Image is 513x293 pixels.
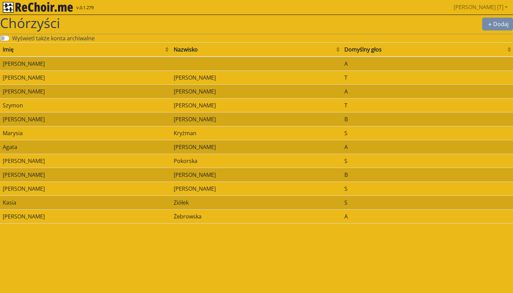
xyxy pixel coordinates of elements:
[342,98,513,112] td: T
[342,112,513,126] td: B
[174,88,216,95] span: [PERSON_NAME]
[3,45,163,54] div: Imię
[487,21,493,28] svg: plus
[344,45,506,54] div: Domyślny głos
[174,129,196,137] span: Kryżman
[3,74,45,81] span: [PERSON_NAME]
[3,213,45,220] span: [PERSON_NAME]
[342,57,513,71] td: A
[3,2,73,13] img: rekłajer mi
[482,18,513,30] button: plusDodaj
[174,45,334,54] div: Nazwisko
[174,185,216,192] span: [PERSON_NAME]
[342,168,513,182] td: B
[174,213,202,220] span: Żebrowska
[174,74,216,81] span: [PERSON_NAME]
[342,154,513,168] td: S
[3,88,45,95] span: [PERSON_NAME]
[3,185,45,192] span: [PERSON_NAME]
[3,157,45,165] span: [PERSON_NAME]
[174,157,197,165] span: Pokorska
[3,129,23,137] span: Marysia
[3,199,16,206] span: Kasia
[174,143,216,151] span: [PERSON_NAME]
[342,209,513,223] td: A
[3,116,45,123] span: [PERSON_NAME]
[342,84,513,98] td: A
[342,140,513,154] td: A
[342,70,513,84] td: T
[3,171,45,179] span: [PERSON_NAME]
[342,195,513,209] td: S
[174,102,216,109] span: [PERSON_NAME]
[174,116,216,123] span: [PERSON_NAME]
[451,0,510,14] a: [PERSON_NAME] [T]
[342,182,513,195] td: S
[3,60,45,67] span: [PERSON_NAME]
[342,126,513,140] td: S
[12,34,95,42] label: Wyświetl także konta archiwalne
[174,199,189,206] span: Ziółek
[174,171,216,179] span: [PERSON_NAME]
[3,143,17,151] span: Agata
[3,102,23,109] span: Szymon
[76,4,94,11] span: v.0.1.279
